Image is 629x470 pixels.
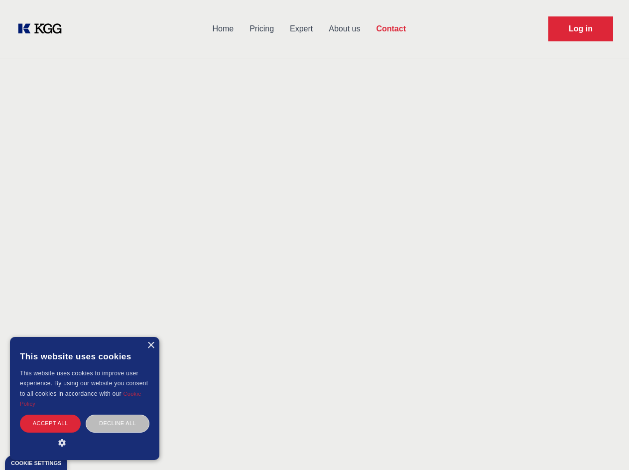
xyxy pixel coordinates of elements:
div: This website uses cookies [20,344,149,368]
a: KOL Knowledge Platform: Talk to Key External Experts (KEE) [16,21,70,37]
iframe: Chat Widget [579,422,629,470]
span: This website uses cookies to improve user experience. By using our website you consent to all coo... [20,370,148,397]
a: Request Demo [548,16,613,41]
div: Close [147,342,154,349]
div: Accept all [20,415,81,432]
a: Contact [368,16,414,42]
a: Cookie Policy [20,391,141,407]
div: Decline all [86,415,149,432]
a: Expert [282,16,321,42]
a: About us [321,16,368,42]
a: Home [204,16,242,42]
div: Cookie settings [11,461,61,466]
a: Pricing [242,16,282,42]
